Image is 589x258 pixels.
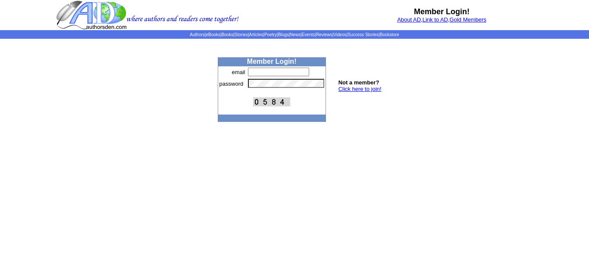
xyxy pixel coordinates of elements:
font: , , [397,16,486,23]
a: Success Stories [348,32,379,37]
b: Member Login! [414,7,470,16]
a: Events [302,32,315,37]
b: Member Login! [247,58,297,65]
a: News [290,32,301,37]
a: Reviews [316,32,332,37]
font: email [232,69,245,75]
a: Gold Members [450,16,486,23]
img: This Is CAPTCHA Image [253,97,290,106]
a: About AD [397,16,421,23]
a: Videos [333,32,346,37]
font: password [219,81,244,87]
a: Books [221,32,233,37]
a: Bookstore [380,32,399,37]
a: Click here to join! [338,86,382,92]
a: Authors [190,32,204,37]
b: Not a member? [338,79,379,86]
a: eBooks [206,32,220,37]
a: Poetry [264,32,277,37]
a: Blogs [278,32,288,37]
a: Link to AD [423,16,448,23]
span: | | | | | | | | | | | | [190,32,399,37]
a: Stories [235,32,248,37]
a: Articles [249,32,263,37]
